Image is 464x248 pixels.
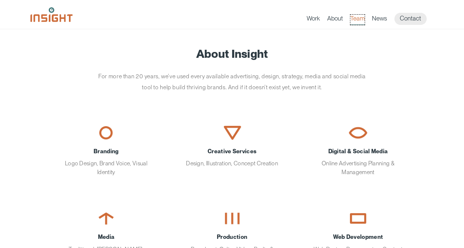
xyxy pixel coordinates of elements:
a: About [327,15,343,25]
div: Logo Design, Brand Voice, Visual Identity [60,147,152,176]
a: Team [350,15,365,25]
a: News [372,15,387,25]
a: Contact [394,13,427,25]
img: Insight Marketing Design [30,7,73,22]
span: Creative Services [186,147,278,155]
span: Web Development [312,233,404,241]
nav: primary navigation menu [307,13,434,25]
span: Production [186,233,278,241]
span: Media [60,233,152,241]
h1: About Insight [41,48,423,60]
div: Design, Illustration, Concept Creation [186,147,278,168]
a: Work [307,15,320,25]
a: Digital & Social MediaOnline Advertising Planning & Management [301,113,415,187]
span: Branding [60,147,152,155]
span: Digital & Social Media [312,147,404,155]
a: BrandingLogo Design, Brand Voice, Visual Identity [49,113,163,187]
a: Creative ServicesDesign, Illustration, Concept Creation [175,113,289,179]
p: For more than 20 years, we’ve used every available advertising, design, strategy, media and socia... [95,71,370,93]
div: Online Advertising Planning & Management [312,147,404,176]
